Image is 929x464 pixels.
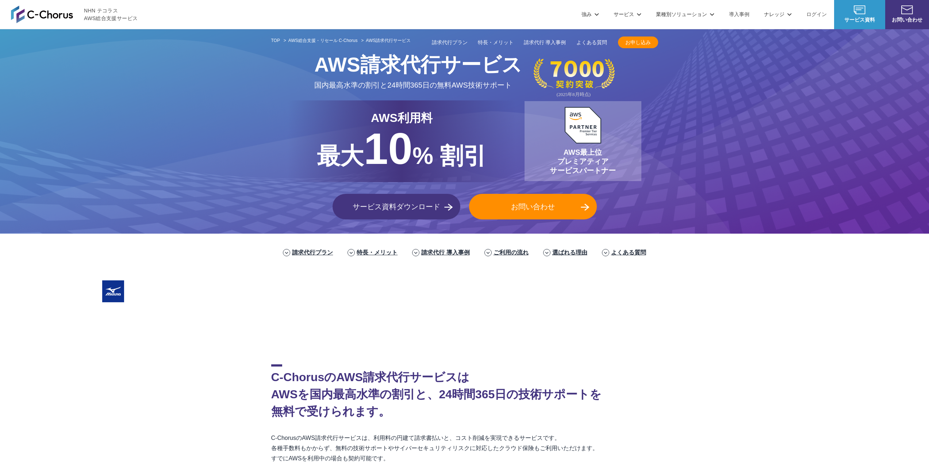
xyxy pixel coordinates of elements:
img: 住友生命保険相互 [147,277,206,306]
a: ログイン [806,11,827,18]
p: 強み [581,11,599,18]
a: 請求代行 導入事例 [421,248,469,257]
span: 最大 [317,143,364,169]
a: 請求代行プラン [292,248,333,257]
img: 芝浦工業大学 [775,313,834,342]
img: 一橋大学 [513,313,571,342]
a: よくある質問 [611,248,646,257]
img: フジモトHD [213,277,272,306]
a: 特長・メリット [357,248,398,257]
img: 佐賀大学 [710,313,768,342]
img: 三菱地所 [16,277,74,306]
img: 早稲田大学 [447,313,505,342]
span: サービス資料ダウンロード [333,201,460,212]
img: 東京書籍 [410,277,469,306]
img: AWSプレミアティアサービスパートナー [565,107,601,143]
img: 共同通信デジタル [542,277,600,306]
img: 香川大学 [644,313,702,342]
span: お問い合わせ [469,201,597,212]
span: NHN テコラス AWS総合支援サービス [84,7,138,22]
span: サービス資料 [834,16,885,24]
img: 契約件数 [534,58,615,97]
a: ご利用の流れ [494,248,529,257]
img: AWS総合支援サービス C-Chorus サービス資料 [854,5,865,14]
a: 導入事例 [729,11,749,18]
a: AWS総合支援・リセール C-Chorus [288,37,358,44]
img: 国境なき医師団 [250,313,308,342]
a: 特長・メリット [478,39,514,46]
a: お申し込み [618,37,658,48]
h2: C-ChorusのAWS請求代行サービスは AWSを国内最高水準の割引と、24時間365日の技術サポートを 無料で受けられます。 [271,364,658,420]
span: お問い合わせ [885,16,929,24]
img: ラクサス・テクノロジーズ [673,277,732,306]
p: AWS利用料 [317,109,486,127]
p: 国内最高水準の割引と 24時間365日の無料AWS技術サポート [314,79,522,91]
img: ファンコミュニケーションズ [53,313,111,342]
a: お問い合わせ [469,194,597,219]
p: ナレッジ [764,11,792,18]
span: AWS請求代行サービス [366,38,411,43]
a: TOP [271,37,280,44]
a: 請求代行プラン [432,39,468,46]
img: ミズノ [82,277,140,306]
img: 慶應義塾 [381,313,439,342]
img: エアトリ [279,277,337,306]
a: 請求代行 導入事例 [524,39,566,46]
a: よくある質問 [576,39,607,46]
span: 10 [364,124,412,173]
a: サービス資料ダウンロード [333,194,460,219]
p: C-ChorusのAWS請求代行サービスは、利用料の円建て請求書払いと、コスト削減を実現できるサービスです。 各種手数料もかからず、無料の技術サポートやサイバーセキュリティリスクに対応したクラウ... [271,433,658,464]
img: エイチーム [118,313,177,342]
img: お問い合わせ [901,5,913,14]
p: % 割引 [317,127,486,173]
p: AWS最上位 プレミアティア サービスパートナー [550,148,615,175]
img: オルトプラス [805,277,863,306]
p: サービス [614,11,641,18]
img: 大阪工業大学 [578,313,637,342]
img: 日本財団 [315,313,374,342]
img: AWS総合支援サービス C-Chorus [11,5,73,23]
span: お申し込み [618,39,658,46]
img: クリスピー・クリーム・ドーナツ [476,277,534,306]
p: 業種別ソリューション [656,11,714,18]
img: オリックス・レンテック [739,277,797,306]
a: AWS総合支援サービス C-Chorus NHN テコラスAWS総合支援サービス [11,5,138,23]
img: ヤマサ醤油 [345,277,403,306]
img: まぐまぐ [607,277,666,306]
img: クリーク・アンド・リバー [184,313,242,342]
a: 選ばれる理由 [552,248,587,257]
img: 学習院女子大学 [841,313,899,342]
span: AWS請求代行サービス [314,50,522,79]
img: マーベラス [870,277,929,306]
